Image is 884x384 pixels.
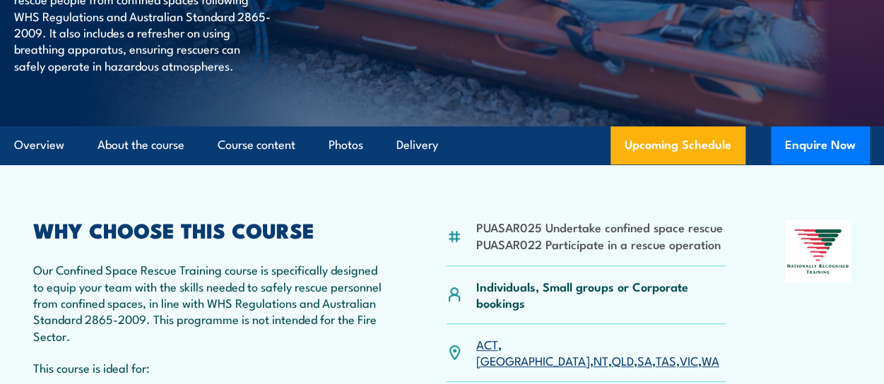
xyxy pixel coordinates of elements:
p: This course is ideal for: [33,359,388,376]
a: SA [637,352,652,368]
h2: WHY CHOOSE THIS COURSE [33,220,388,239]
li: PUASAR025 Undertake confined space rescue [476,219,722,235]
a: Photos [329,126,363,164]
a: ACT [476,335,497,352]
a: Course content [218,126,295,164]
li: PUASAR022 Participate in a rescue operation [476,236,722,252]
a: Upcoming Schedule [611,126,745,164]
a: Delivery [396,126,438,164]
a: VIC [679,352,697,368]
img: Nationally Recognised Training logo. [785,220,851,282]
p: Individuals, Small groups or Corporate bookings [476,278,726,311]
p: Our Confined Space Rescue Training course is specifically designed to equip your team with the sk... [33,261,388,344]
a: [GEOGRAPHIC_DATA] [476,352,589,368]
a: QLD [611,352,633,368]
a: Overview [14,126,64,164]
a: About the course [98,126,184,164]
a: TAS [655,352,676,368]
button: Enquire Now [771,126,870,164]
a: WA [701,352,719,368]
p: , , , , , , , [476,336,726,369]
a: NT [593,352,608,368]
